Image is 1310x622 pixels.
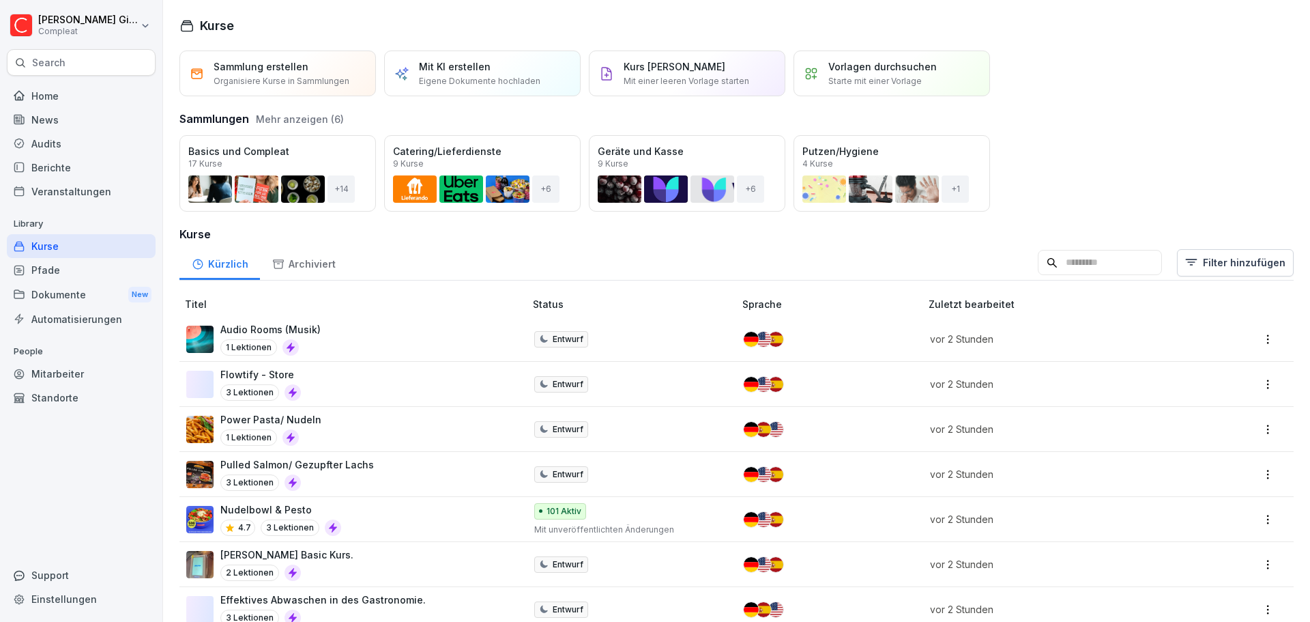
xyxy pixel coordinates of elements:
[256,112,344,126] button: Mehr anzeigen (6)
[186,326,214,353] img: zvc6t000ekc0e2z7b729g5sm.png
[553,468,583,481] p: Entwurf
[802,160,833,168] p: 4 Kurse
[188,160,222,168] p: 17 Kurse
[186,416,214,443] img: ojv3heynu4dgk626xfri32c5.png
[384,135,581,212] a: Catering/Lieferdienste9 Kurse+6
[742,297,923,311] p: Sprache
[930,422,1184,436] p: vor 2 Stunden
[589,135,785,212] a: Geräte und Kasse9 Kurse+6
[598,160,628,168] p: 9 Kurse
[179,226,1294,242] h3: Kurse
[220,322,321,337] p: Audio Rooms (Musik)
[598,144,776,158] p: Geräte und Kasse
[188,144,367,158] p: Basics und Compleat
[7,282,156,307] a: DokumenteNew
[624,75,749,87] p: Mit einer leeren Vorlage starten
[828,75,922,87] p: Starte mit einer Vorlage
[534,524,720,536] p: Mit unveröffentlichten Änderungen
[186,551,214,578] img: nj1ewjdxchfvx9f9t5770ggh.png
[930,512,1184,526] p: vor 2 Stunden
[737,175,764,203] div: + 6
[7,234,156,258] a: Kurse
[38,27,138,36] p: Compleat
[744,332,759,347] img: de.svg
[756,377,771,392] img: us.svg
[768,467,783,482] img: es.svg
[32,56,65,70] p: Search
[756,422,771,437] img: es.svg
[929,297,1200,311] p: Zuletzt bearbeitet
[942,175,969,203] div: + 1
[7,180,156,203] a: Veranstaltungen
[624,59,725,74] p: Kurs [PERSON_NAME]
[7,84,156,108] a: Home
[220,457,374,472] p: Pulled Salmon/ Gezupfter Lachs
[128,287,151,302] div: New
[220,367,301,382] p: Flowtify - Store
[930,557,1184,571] p: vor 2 Stunden
[393,160,424,168] p: 9 Kurse
[553,333,583,345] p: Entwurf
[768,377,783,392] img: es.svg
[532,175,559,203] div: + 6
[179,111,249,127] h3: Sammlungen
[744,422,759,437] img: de.svg
[768,602,783,617] img: us.svg
[802,144,981,158] p: Putzen/Hygiene
[214,59,308,74] p: Sammlung erstellen
[220,548,353,562] p: [PERSON_NAME] Basic Kurs.
[7,282,156,307] div: Dokumente
[200,16,234,35] h1: Kurse
[186,506,214,533] img: b8m2m74m6lzhhrps3jyljeyo.png
[419,59,491,74] p: Mit KI erstellen
[220,429,277,446] p: 1 Lektionen
[768,332,783,347] img: es.svg
[179,135,376,212] a: Basics und Compleat17 Kurse+14
[260,245,347,280] a: Archiviert
[553,378,583,391] p: Entwurf
[744,467,759,482] img: de.svg
[553,423,583,436] p: Entwurf
[38,14,138,26] p: [PERSON_NAME] Gimpel
[220,593,426,607] p: Effektives Abwaschen in des Gastronomie.
[756,467,771,482] img: us.svg
[7,258,156,282] a: Pfade
[7,307,156,331] div: Automatisierungen
[756,512,771,527] img: us.svg
[214,75,349,87] p: Organisiere Kurse in Sammlungen
[744,557,759,572] img: de.svg
[7,362,156,386] a: Mitarbeiter
[220,339,277,356] p: 1 Lektionen
[1177,249,1294,277] button: Filter hinzufügen
[756,557,771,572] img: us.svg
[533,297,737,311] p: Status
[220,475,279,491] p: 3 Lektionen
[930,332,1184,346] p: vor 2 Stunden
[553,604,583,616] p: Entwurf
[547,505,581,518] p: 101 Aktiv
[768,512,783,527] img: es.svg
[7,563,156,587] div: Support
[393,144,572,158] p: Catering/Lieferdienste
[756,602,771,617] img: es.svg
[768,422,783,437] img: us.svg
[930,602,1184,617] p: vor 2 Stunden
[261,520,319,536] p: 3 Lektionen
[7,341,156,363] p: People
[768,557,783,572] img: es.svg
[7,587,156,611] a: Einstellungen
[7,108,156,132] a: News
[7,132,156,156] a: Audits
[179,245,260,280] a: Kürzlich
[185,297,527,311] p: Titel
[7,156,156,180] a: Berichte
[7,386,156,410] a: Standorte
[553,559,583,571] p: Entwurf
